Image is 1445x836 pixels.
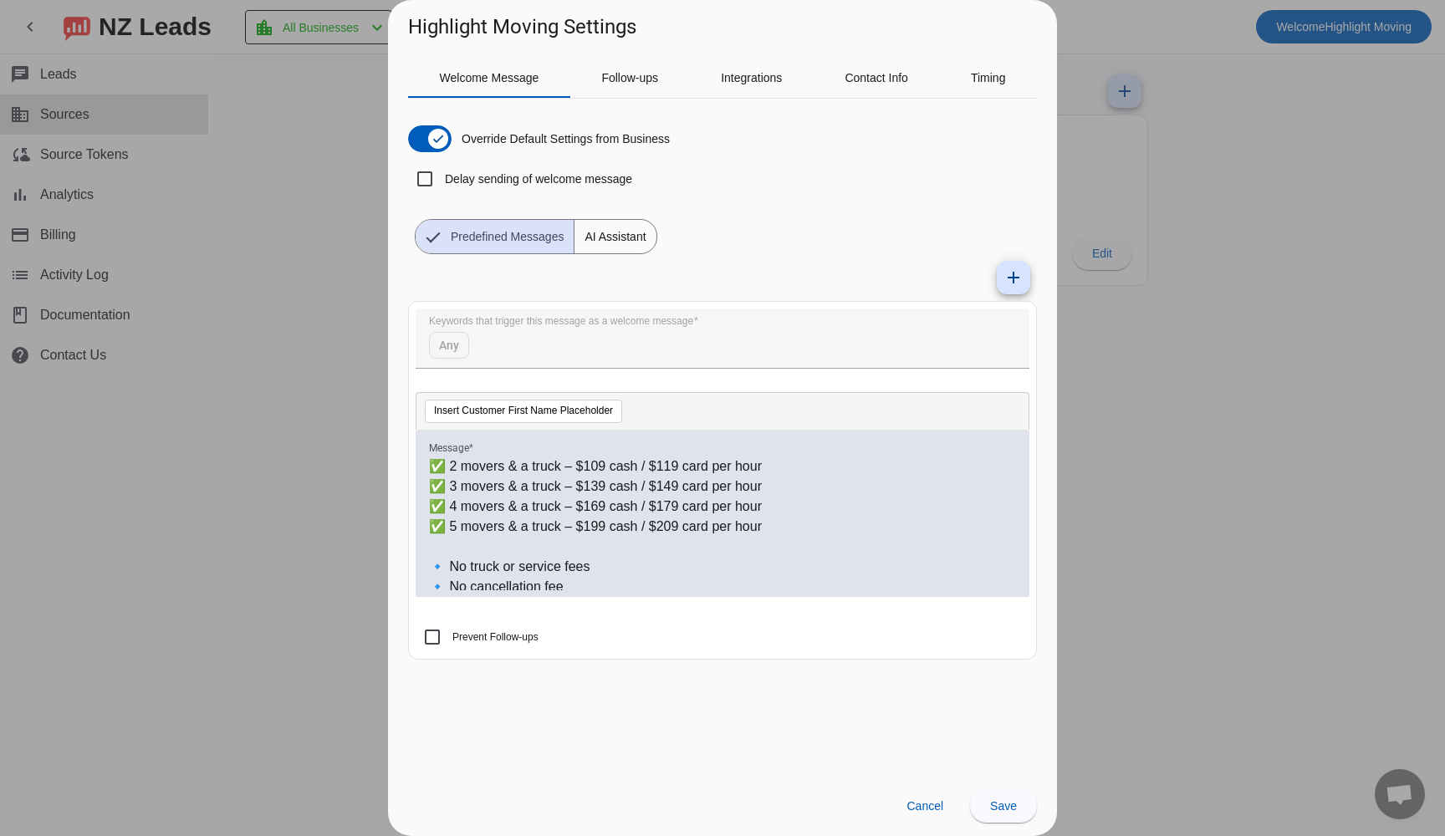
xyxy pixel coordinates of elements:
label: Prevent Follow-ups [449,629,539,645]
span: AI Assistant [574,220,656,253]
label: Delay sending of welcome message [442,171,632,187]
span: Welcome Message [440,72,539,84]
span: Follow-ups [601,72,658,84]
p: ✅ 5 movers & a truck – $199 cash / $209 card per hour [429,517,1016,537]
mat-icon: add [1003,268,1024,288]
span: Contact Info [845,72,908,84]
label: Override Default Settings from Business [458,130,670,147]
button: Cancel [893,789,957,823]
span: Cancel [906,799,943,813]
button: Insert Customer First Name Placeholder [425,400,622,423]
p: ✅ 4 movers & a truck – $169 cash / $179 card per hour [429,497,1016,517]
button: Save [970,789,1037,823]
p: ✅ 2 movers & a truck – $109 cash / $119 card per hour [429,456,1016,477]
span: Integrations [721,72,782,84]
p: ✅ 3 movers & a truck – $139 cash / $149 card per hour [429,477,1016,497]
span: Predefined Messages [441,220,574,253]
p: 🔹 No cancellation fee [429,577,1016,597]
h1: Highlight Moving Settings [408,13,636,40]
span: Save [990,799,1017,813]
span: Timing [971,72,1006,84]
p: 🔹 No truck or service fees [429,557,1016,577]
mat-label: Keywords that trigger this message as a welcome message [429,316,693,327]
